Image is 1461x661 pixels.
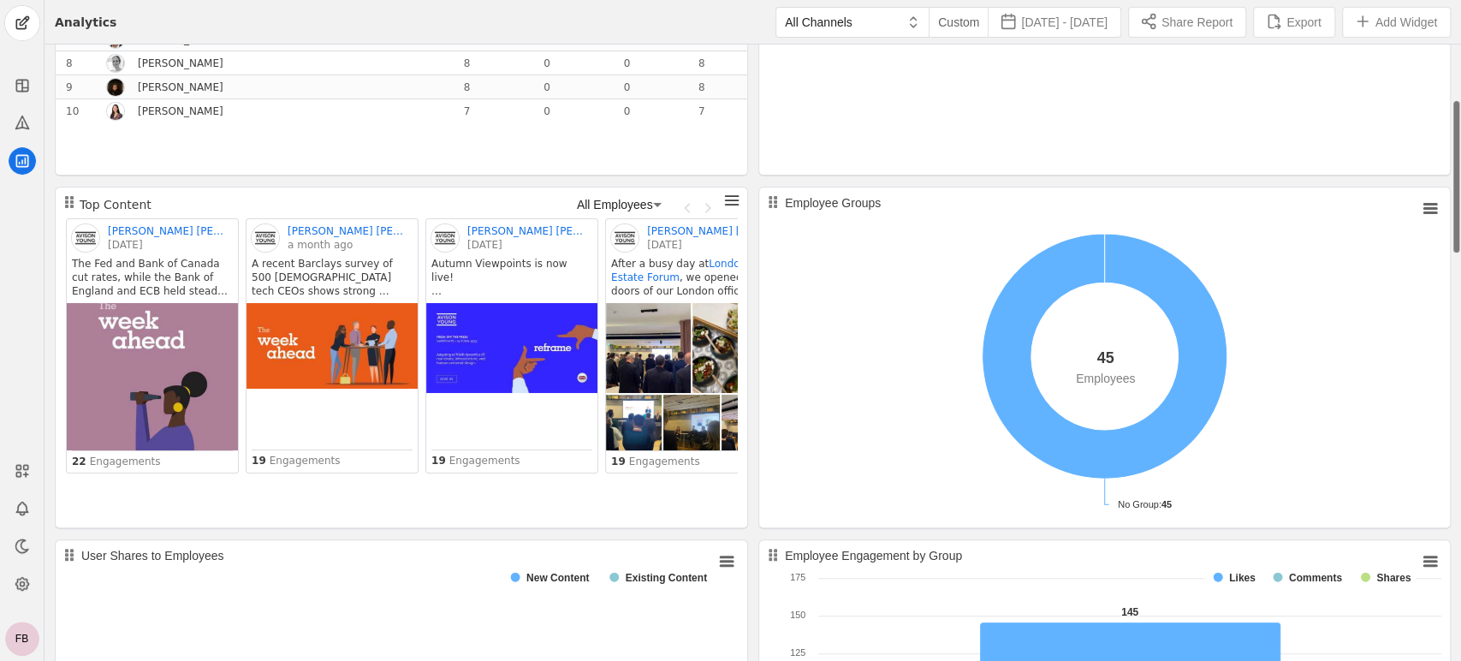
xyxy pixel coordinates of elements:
a: [PERSON_NAME] [PERSON_NAME] │[GEOGRAPHIC_DATA][DATE]The Fed and Bank of Canada cut rates, while t... [66,218,239,473]
text: Likes [1229,572,1256,584]
div: Analytics [55,14,116,31]
span: Engagements [90,456,161,467]
button: [DATE] - [DATE] [989,7,1121,38]
img: undefined [67,303,238,450]
span: Share Report [1161,14,1232,31]
img: cache [72,224,99,252]
img: undefined [426,303,597,393]
a: a month ago [288,238,407,252]
span: Export [1286,14,1321,31]
img: undefined [663,395,719,450]
text: New Content [526,572,589,584]
div: 19 [611,455,626,468]
button: Custom [929,7,989,38]
a: [DATE] [467,238,587,252]
a: [DATE] [647,238,767,252]
div: Faye Bugovics [138,57,288,70]
button: Add Widget [1342,7,1451,38]
span: Engagements [449,455,520,467]
img: cache [107,55,124,72]
text: Shares [1376,572,1411,584]
div: Top Content [80,196,151,213]
img: undefined [606,395,662,450]
span: Engagements [629,456,700,467]
img: cache [107,103,124,120]
a: [PERSON_NAME] [PERSON_NAME] │[GEOGRAPHIC_DATA] [288,224,407,238]
a: [PERSON_NAME] [PERSON_NAME] │[GEOGRAPHIC_DATA] [467,224,587,238]
span: Add Widget [1375,14,1437,31]
a: [PERSON_NAME] [PERSON_NAME] │[GEOGRAPHIC_DATA][DATE]After a busy day atLondon Real Estate Forum, ... [605,218,778,473]
text: Comments [1288,572,1341,584]
img: undefined [606,303,691,393]
a: [DATE] [108,238,228,252]
span: Engagements [270,455,341,467]
pre: A recent Barclays survey of 500 [DEMOGRAPHIC_DATA] tech CEOs shows strong confidence in [GEOGRAPH... [252,257,413,298]
img: cache [252,224,279,252]
a: [PERSON_NAME] [PERSON_NAME] │[GEOGRAPHIC_DATA]a month agoA recent Barclays survey of 500 [DEMOGRA... [246,218,419,473]
img: cache [107,79,124,96]
img: cache [431,224,459,252]
button: FB [5,622,39,656]
pre: Autumn Viewpoints is now live! The second edition of UK Viewpoints explores the fresh dynamics in... [431,257,592,298]
text: 150 [789,610,805,620]
pre: The Fed and Bank of Canada cut rates, while the Bank of England and ECB held steady - highlightin... [72,257,233,298]
tspan: 45 [1161,499,1171,509]
text: Existing Content [626,572,707,584]
img: undefined [246,303,418,389]
div: 22 [72,455,86,468]
a: [PERSON_NAME] [PERSON_NAME] │[GEOGRAPHIC_DATA] [647,224,767,238]
text: Employee Engagement by Group [785,549,962,563]
div: Suzie Robinson [138,104,288,118]
a: [PERSON_NAME] [PERSON_NAME] │[GEOGRAPHIC_DATA][DATE]Autumn Viewpoints is now live!The second edit... [425,218,598,473]
a: [PERSON_NAME] [PERSON_NAME] │[GEOGRAPHIC_DATA] [108,224,228,238]
span: Custom [938,14,979,31]
pre: After a busy day at , we opened the doors of our London office at The Met for 'The [GEOGRAPHIC_DA... [611,257,772,298]
img: cache [611,224,638,252]
text: 175 [789,572,805,582]
text: 145 [1121,606,1138,618]
div: 19 [431,454,446,467]
span: All Employees [577,198,653,211]
div: 19 [252,454,266,467]
text: Employee Groups [785,196,881,210]
button: Export [1253,7,1334,38]
app-icon-button: Chart context menu [723,191,740,215]
text: User Shares to Employees [81,549,224,563]
img: undefined [692,303,777,393]
div: Employees [1076,370,1135,387]
strong: 45 [1097,349,1114,366]
svg: Employee Groups [759,188,1450,527]
img: undefined [722,395,777,450]
div: Sajo M [138,80,288,94]
button: Share Report [1128,7,1246,38]
text: No Group: [1118,499,1172,509]
span: All Channels [785,15,852,29]
text: 125 [789,647,805,658]
span: [DATE] - [DATE] [1021,14,1108,31]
